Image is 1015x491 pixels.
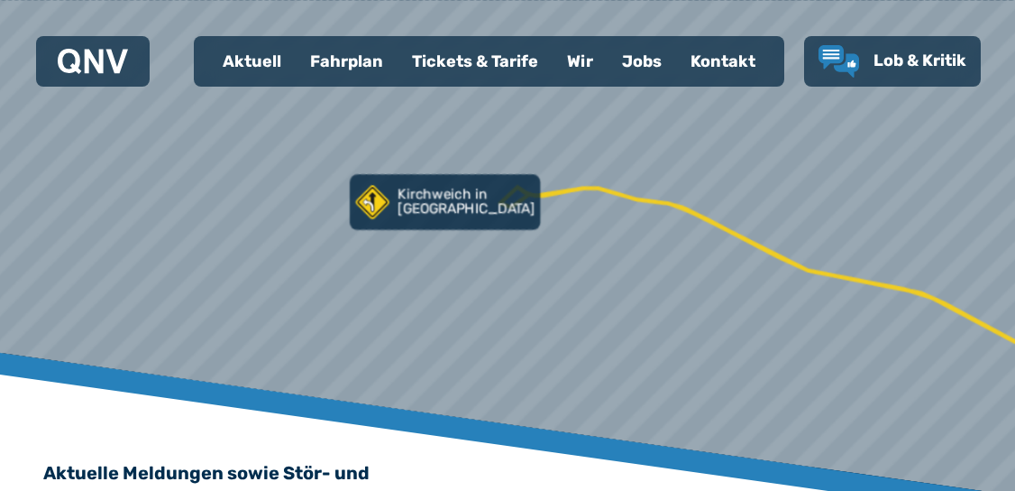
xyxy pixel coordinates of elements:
a: Wir [553,38,608,85]
a: Kirchweich in [GEOGRAPHIC_DATA] [350,174,540,230]
a: Jobs [608,38,676,85]
p: Kirchweich in [GEOGRAPHIC_DATA] [398,187,535,218]
a: Kontakt [676,38,770,85]
span: Lob & Kritik [873,51,966,70]
a: QNV Logo [58,43,128,79]
a: Lob & Kritik [818,45,966,78]
a: Tickets & Tarife [398,38,553,85]
a: Aktuell [208,38,296,85]
img: QNV Logo [58,49,128,74]
a: Fahrplan [296,38,398,85]
div: Kirchweich in [GEOGRAPHIC_DATA] [350,174,539,237]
